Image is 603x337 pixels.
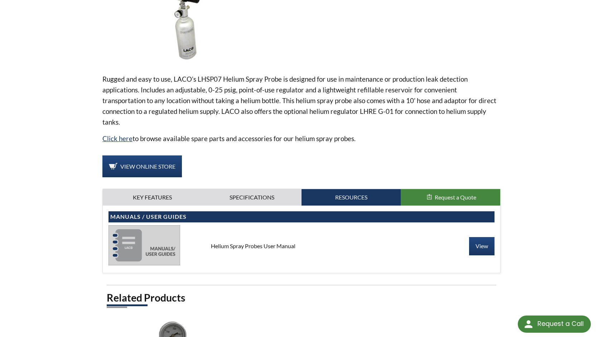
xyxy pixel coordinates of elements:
p: to browse available spare parts and accessories for our helium spray probes. [102,133,501,144]
div: Helium Spray Probes User Manual [205,242,398,250]
a: Click here [102,134,132,143]
a: View Online Store [102,155,182,178]
a: Specifications [202,189,301,206]
img: manuals-58eb83dcffeb6bffe51ad23c0c0dc674bfe46cf1c3d14eaecd86c55f24363f1d.jpg [108,225,180,265]
a: Resources [301,189,401,206]
span: View Online Store [120,163,175,170]
div: Request a Call [518,316,591,333]
div: Request a Call [537,316,584,332]
a: View [469,237,495,255]
img: round button [523,318,534,330]
h2: Related Products [107,291,496,304]
a: Key Features [103,189,202,206]
button: Request a Quote [401,189,500,206]
h4: Manuals / User Guides [110,213,493,221]
span: Request a Quote [435,194,476,201]
p: Rugged and easy to use, LACO’s LHSP07 Helium Spray Probe is designed for use in maintenance or pr... [102,74,501,127]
